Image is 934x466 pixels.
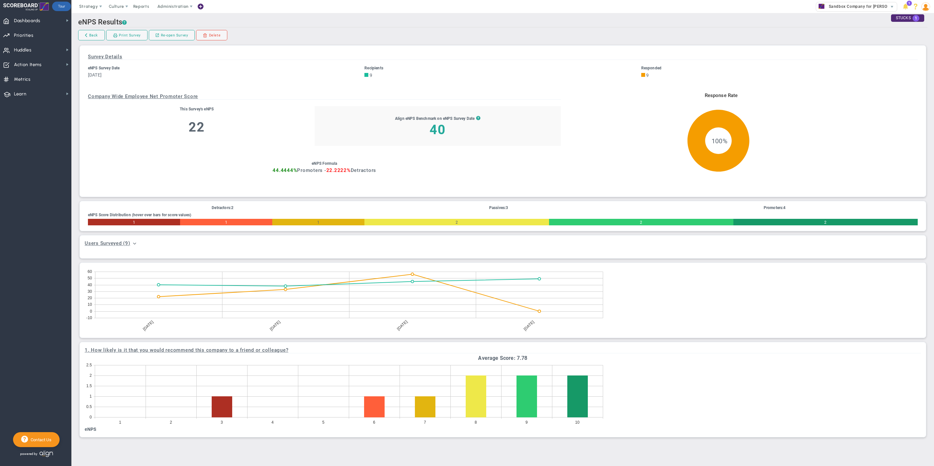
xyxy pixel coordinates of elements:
text: 10 [575,420,580,425]
span: Promoters: [764,205,784,210]
span: 2 [640,220,642,225]
div: Number of Responses with a Score of 9 [549,219,733,225]
h3: Survey Details [88,54,918,60]
span: 2 [824,220,827,225]
span: 2 [456,220,458,225]
span: 9 [370,73,372,78]
span: Learn [14,87,26,101]
img: 32671.Company.photo [817,2,826,10]
span: 9 [646,73,649,78]
text: 1 [90,394,92,399]
span: 1 [317,220,319,225]
span: Passives: [489,205,506,210]
span: [DATE] [88,72,102,78]
span: 2 [231,205,233,210]
text: [DATE] [396,319,408,332]
div: Number of Responses with a Score of 7 [272,219,364,225]
a: Back [78,30,105,40]
div: This Survey's eNPS [88,106,305,112]
span: eNPS [85,427,97,432]
text: 8 [475,420,477,425]
div: Number of Responses with a Score of 6 [180,219,272,225]
div: Recipients [364,65,641,71]
span: 9 [125,240,128,246]
div: eNPS Score Distribution (hover over bars for score values) [88,209,918,217]
text: 1.5 [86,384,92,388]
span: 1 [225,220,227,225]
span: select [887,2,897,11]
span: Metrics [14,73,31,86]
h3: 22 [88,113,305,141]
button: Re-open Survey [149,30,195,40]
text: [DATE] [269,319,281,332]
span: Administration [157,4,188,9]
span: 4 [783,205,785,210]
text: 5 [322,420,325,425]
text: 50 [88,276,92,280]
div: Number of Responses with a Score of 8 [364,219,549,225]
div: Powered by Align [13,449,80,459]
span: Dashboards [14,14,40,28]
span: 1 [133,220,135,225]
text: 4 [272,420,274,425]
span: Contact Us [28,437,51,442]
text: 2 [90,373,92,378]
text: 0 [90,415,92,419]
span: 100% [684,130,755,201]
h2: eNPS Results [78,18,927,27]
h3: . How likely is it that you would recommend this company to a friend or colleague? [85,347,921,353]
div: Responded [641,65,918,71]
text: -10 [86,316,92,320]
text: 2 [170,420,172,425]
h3: Company Wide Employee Net Promoter Score [88,93,561,100]
text: 2.5 [86,363,92,367]
a: Delete [196,30,227,40]
text: 40 [88,283,92,287]
text: 7 [424,420,426,425]
img: 86643.Person.photo [921,2,930,11]
strong: Average Score: 7.78 [478,355,527,361]
div: Number of Responses with a Score of 10 [733,219,918,225]
text: [DATE] [142,319,154,332]
text: 0.5 [86,404,92,409]
span: Detractors: [212,205,231,210]
span: Users Surveyed ( [85,240,125,246]
text: 30 [88,289,92,294]
text: 1 [119,420,121,425]
text: 60 [88,269,92,274]
div: eNPS Survey Date [88,65,364,71]
div: Align eNPS Benchmark on eNPS Survey Date [395,116,474,122]
span: Sandbox Company for [PERSON_NAME] [826,2,905,11]
text: 3 [221,420,223,425]
div: STUCKS [891,14,924,22]
div: eNPS Formula [88,161,561,167]
h3: 40 [395,127,481,133]
span: 44.4444% [273,167,297,173]
a: Print Survey [106,30,148,40]
span: 22.2222% [326,167,351,173]
text: 0 [90,309,92,314]
span: Culture [109,4,124,9]
text: 20 [88,296,92,300]
h3: Promoters - Detractors [88,167,561,174]
text: [DATE] [523,319,535,332]
span: Strategy [79,4,98,9]
text: Response Rate [705,92,738,98]
text: 9 [526,420,528,425]
span: Action Items [14,58,42,72]
div: Number of Responses with a Score of 3 [88,219,180,225]
span: Priorities [14,29,34,42]
text: 10 [88,302,92,307]
span: Huddles [14,43,32,57]
span: 1 [913,15,919,21]
span: 1 [907,1,912,6]
span: 3 [506,205,508,210]
span: 1 [85,347,88,353]
text: 6 [373,420,375,425]
span: ) [128,240,130,246]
